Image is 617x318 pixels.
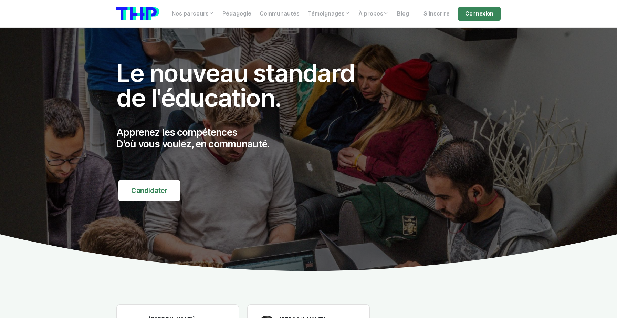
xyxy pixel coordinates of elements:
[393,7,413,21] a: Blog
[354,7,393,21] a: À propos
[458,7,501,21] a: Connexion
[116,127,370,150] p: Apprenez les compétences D'où vous voulez, en communauté.
[116,61,370,110] h1: Le nouveau standard de l'éducation.
[255,7,304,21] a: Communautés
[218,7,255,21] a: Pédagogie
[304,7,354,21] a: Témoignages
[118,180,180,201] a: Candidater
[168,7,218,21] a: Nos parcours
[116,7,159,20] img: logo
[419,7,454,21] a: S'inscrire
